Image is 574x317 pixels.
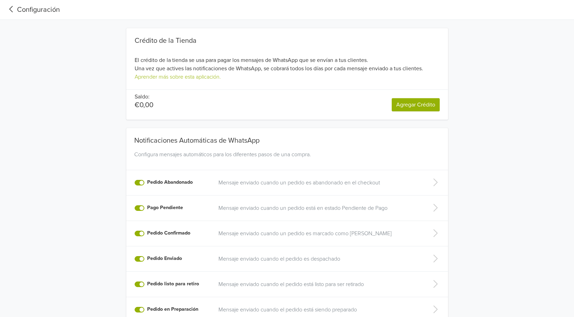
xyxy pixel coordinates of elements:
div: Configura mensajes automáticos para los diferentes pasos de una compra. [131,150,443,167]
div: Crédito de la Tienda [135,37,440,45]
label: Pedido Enviado [147,255,182,262]
a: Mensaje enviado cuando un pedido es abandonado en el checkout [218,179,418,187]
label: Pedido listo para retiro [147,280,199,288]
label: Pedido en Preparación [147,306,198,313]
label: Pedido Abandonado [147,179,193,186]
a: Agregar Crédito [392,98,440,111]
a: Mensaje enviado cuando el pedido está listo para ser retirado [218,280,418,288]
a: Configuración [6,5,60,15]
p: Saldo: [135,93,153,101]
label: Pago Pendiente [147,204,183,212]
a: Mensaje enviado cuando un pedido está en estado Pendiente de Pago [218,204,418,212]
div: El crédito de la tienda se usa para pagar los mensajes de WhatsApp que se envían a tus clientes. ... [126,37,448,81]
a: Mensaje enviado cuando un pedido es marcado como [PERSON_NAME] [218,229,418,238]
label: Pedido Confirmado [147,229,190,237]
a: Mensaje enviado cuando el pedido está siendo preparado [218,306,418,314]
div: Notificaciones Automáticas de WhatsApp [131,128,443,148]
a: Mensaje enviado cuando el pedido es despachado [218,255,418,263]
p: €0,00 [135,101,153,109]
a: Aprender más sobre esta aplicación. [135,73,221,80]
